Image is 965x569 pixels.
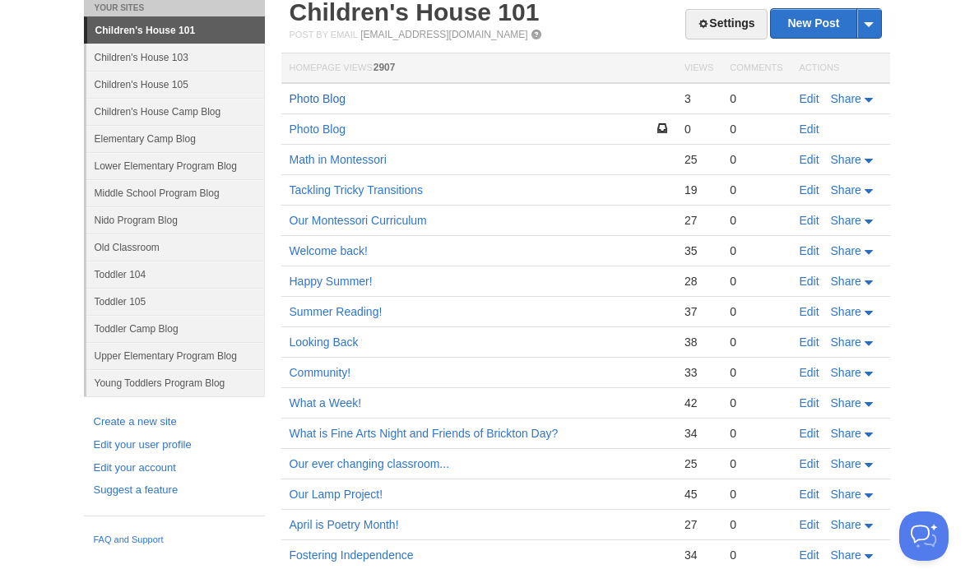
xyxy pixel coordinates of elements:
span: Share [831,305,861,318]
a: Edit [800,214,819,227]
a: Edit [800,366,819,379]
div: 0 [730,213,782,228]
div: 0 [730,304,782,319]
span: Post by Email [290,30,358,39]
a: Upper Elementary Program Blog [86,342,265,369]
a: Math in Montessori [290,153,387,166]
div: 45 [684,487,713,502]
span: Share [831,153,861,166]
th: Homepage Views [281,53,676,84]
div: 0 [730,335,782,349]
span: Share [831,457,861,470]
span: Share [831,244,861,257]
iframe: Help Scout Beacon - Open [899,511,949,561]
div: 27 [684,213,713,228]
div: 35 [684,243,713,258]
a: What is Fine Arts Night and Friends of Brickton Day? [290,427,559,440]
a: Lower Elementary Program Blog [86,152,265,179]
span: Share [831,427,861,440]
div: 25 [684,152,713,167]
div: 27 [684,517,713,532]
div: 0 [730,274,782,289]
th: Comments [721,53,791,84]
div: 0 [730,365,782,380]
a: Edit your user profile [94,437,255,454]
a: Summer Reading! [290,305,383,318]
a: Fostering Independence [290,548,414,562]
a: Edit your account [94,460,255,477]
a: [EMAIL_ADDRESS][DOMAIN_NAME] [360,29,527,40]
div: 0 [730,183,782,197]
a: Toddler 104 [86,261,265,288]
a: Children's House Camp Blog [86,98,265,125]
a: Welcome back! [290,244,368,257]
a: Edit [800,244,819,257]
a: Children's House 105 [86,71,265,98]
a: Happy Summer! [290,275,373,288]
div: 19 [684,183,713,197]
div: 33 [684,365,713,380]
a: Children's House 101 [87,17,265,44]
a: Our ever changing classroom... [290,457,450,470]
div: 25 [684,456,713,471]
a: Edit [800,427,819,440]
a: Edit [800,153,819,166]
a: Edit [800,92,819,105]
span: 2907 [373,62,396,73]
div: 0 [730,517,782,532]
th: Actions [791,53,890,84]
a: Photo Blog [290,92,346,105]
span: Share [831,214,861,227]
a: Edit [800,488,819,501]
span: Share [831,92,861,105]
a: Edit [800,518,819,531]
div: 0 [730,243,782,258]
div: 0 [730,152,782,167]
div: 37 [684,304,713,319]
a: Looking Back [290,335,359,349]
a: Edit [800,548,819,562]
a: Suggest a feature [94,482,255,499]
a: Old Classroom [86,234,265,261]
div: 0 [730,426,782,441]
a: Elementary Camp Blog [86,125,265,152]
a: Edit [800,305,819,318]
div: 28 [684,274,713,289]
span: Share [831,488,861,501]
th: Views [676,53,721,84]
span: Share [831,396,861,409]
div: 0 [684,122,713,136]
a: Edit [800,123,819,136]
div: 34 [684,548,713,562]
a: Toddler 105 [86,288,265,315]
div: 38 [684,335,713,349]
div: 3 [684,91,713,106]
a: What a Week! [290,396,362,409]
a: New Post [771,9,880,38]
a: April is Poetry Month! [290,518,399,531]
a: Settings [685,9,767,39]
span: Share [831,518,861,531]
a: Create a new site [94,414,255,431]
a: Toddler Camp Blog [86,315,265,342]
span: Share [831,275,861,288]
a: Middle School Program Blog [86,179,265,206]
a: Edit [800,457,819,470]
div: 34 [684,426,713,441]
a: Nido Program Blog [86,206,265,234]
span: Share [831,548,861,562]
div: 0 [730,456,782,471]
a: Edit [800,183,819,197]
span: Share [831,366,861,379]
span: Share [831,183,861,197]
div: 0 [730,122,782,136]
a: Children's House 103 [86,44,265,71]
a: Tackling Tricky Transitions [290,183,424,197]
span: Share [831,335,861,349]
a: Our Lamp Project! [290,488,383,501]
a: Edit [800,275,819,288]
a: FAQ and Support [94,533,255,548]
a: Community! [290,366,351,379]
a: Edit [800,396,819,409]
div: 0 [730,548,782,562]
